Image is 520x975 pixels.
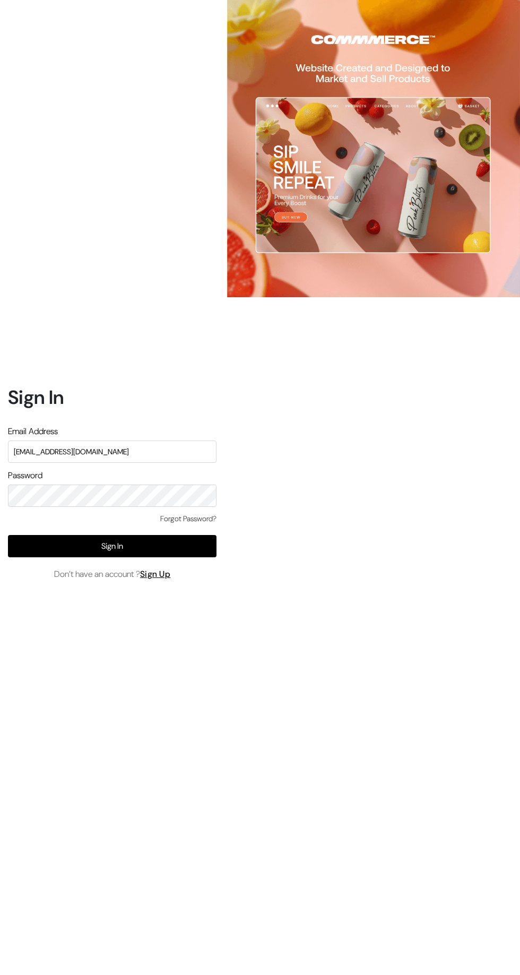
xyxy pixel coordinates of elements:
[8,535,216,557] button: Sign In
[140,568,171,580] a: Sign Up
[8,425,58,438] label: Email Address
[8,469,42,482] label: Password
[54,568,171,581] span: Don’t have an account ?
[8,386,216,409] h1: Sign In
[160,513,216,524] a: Forgot Password?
